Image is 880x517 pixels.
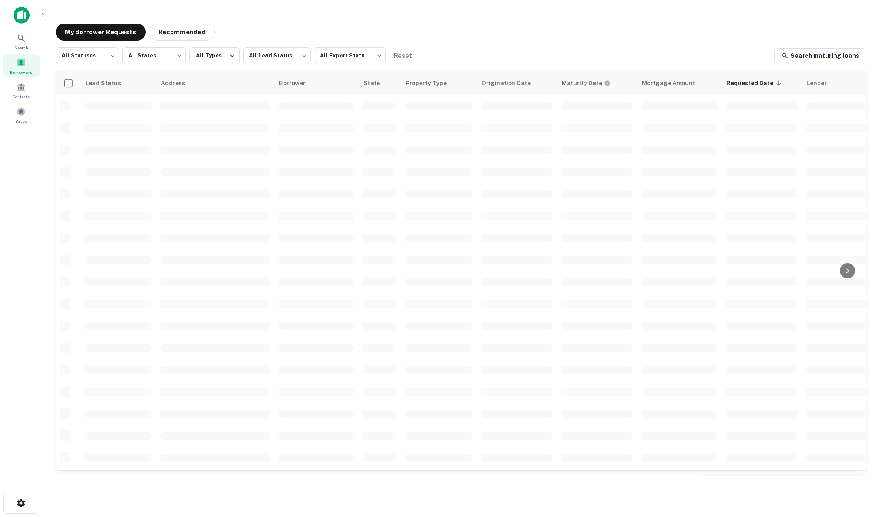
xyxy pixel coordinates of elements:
[642,78,706,88] span: Mortgage Amount
[363,78,391,88] span: State
[14,44,28,51] span: Search
[149,24,215,41] button: Recommended
[243,45,311,67] div: All Lead Statuses
[477,71,557,95] th: Origination Date
[189,47,240,64] button: All Types
[14,7,30,24] img: capitalize-icon.png
[10,69,32,76] span: Borrowers
[56,24,146,41] button: My Borrower Requests
[774,48,866,63] a: Search maturing loans
[85,78,132,88] span: Lead Status
[838,449,880,490] iframe: Chat Widget
[358,71,401,95] th: State
[406,78,458,88] span: Property Type
[156,71,274,95] th: Address
[389,47,416,64] button: Reset
[80,71,156,95] th: Lead Status
[401,71,477,95] th: Property Type
[314,45,386,67] div: All Export Statuses
[56,45,119,67] div: All Statuses
[15,118,27,125] span: Saved
[637,71,721,95] th: Mortgage Amount
[562,79,622,88] span: Maturity dates displayed may be estimated. Please contact the lender for the most accurate maturi...
[3,30,40,53] a: Search
[557,71,637,95] th: Maturity dates displayed may be estimated. Please contact the lender for the most accurate maturi...
[3,54,40,77] a: Borrowers
[726,78,784,88] span: Requested Date
[13,93,30,100] span: Contacts
[279,78,317,88] span: Borrower
[161,78,196,88] span: Address
[721,71,801,95] th: Requested Date
[562,79,611,88] div: Maturity dates displayed may be estimated. Please contact the lender for the most accurate maturi...
[274,71,358,95] th: Borrower
[482,78,542,88] span: Origination Date
[3,103,40,126] a: Saved
[122,45,186,67] div: All States
[3,79,40,102] a: Contacts
[807,78,838,88] span: Lender
[562,79,602,88] h6: Maturity Date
